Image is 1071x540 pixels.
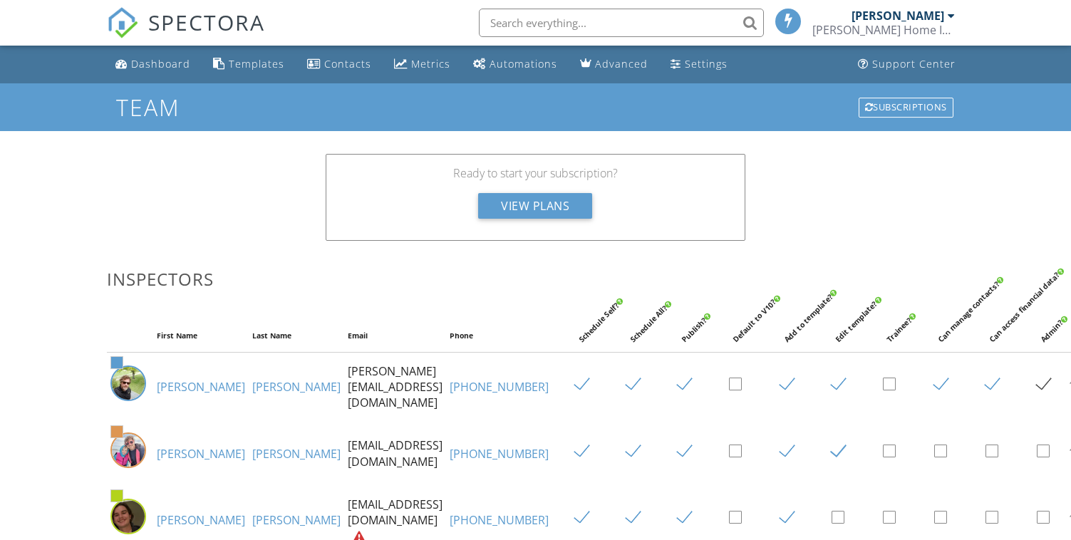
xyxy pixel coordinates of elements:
[479,9,764,37] input: Search everything...
[859,98,953,118] div: Subscriptions
[153,320,249,352] th: First Name
[252,446,341,462] a: [PERSON_NAME]
[110,499,146,534] img: canvaphotoeditor_8.png
[685,57,728,71] div: Settings
[131,57,190,71] div: Dashboard
[107,269,963,289] h3: Inspectors
[148,7,265,37] span: SPECTORA
[157,379,245,395] a: [PERSON_NAME]
[490,57,557,71] div: Automations
[229,57,284,71] div: Templates
[628,257,716,345] div: Schedule All?
[450,512,549,528] a: [PHONE_NUMBER]
[731,257,819,345] div: Default to V10?
[301,51,377,78] a: Contacts
[107,7,138,38] img: The Best Home Inspection Software - Spectora
[577,257,665,345] div: Schedule Self?
[665,51,733,78] a: Settings
[344,422,446,486] td: [EMAIL_ADDRESS][DOMAIN_NAME]
[344,320,446,352] th: Email
[857,96,955,119] a: Subscriptions
[324,57,371,71] div: Contacts
[812,23,955,37] div: Tipton Home Inspections, LLC
[574,51,653,78] a: Advanced
[478,193,592,219] div: View Plans
[478,202,592,218] a: View Plans
[116,95,955,120] h1: Team
[252,512,341,528] a: [PERSON_NAME]
[936,257,1024,345] div: Can manage contacts?
[872,57,956,71] div: Support Center
[852,51,961,78] a: Support Center
[110,365,146,401] img: tim_curly.jpg
[782,257,870,345] div: Add to template?
[467,51,563,78] a: Automations (Basic)
[411,57,450,71] div: Metrics
[157,512,245,528] a: [PERSON_NAME]
[834,257,921,345] div: Edit template?
[337,165,734,181] p: Ready to start your subscription?
[252,379,341,395] a: [PERSON_NAME]
[852,9,944,23] div: [PERSON_NAME]
[157,446,245,462] a: [PERSON_NAME]
[344,352,446,422] td: [PERSON_NAME][EMAIL_ADDRESS][DOMAIN_NAME]
[446,320,552,352] th: Phone
[450,379,549,395] a: [PHONE_NUMBER]
[388,51,456,78] a: Metrics
[595,57,648,71] div: Advanced
[450,446,549,462] a: [PHONE_NUMBER]
[107,19,265,49] a: SPECTORA
[110,51,196,78] a: Dashboard
[249,320,344,352] th: Last Name
[885,257,973,345] div: Trainee?
[207,51,290,78] a: Templates
[680,257,767,345] div: Publish?
[110,432,146,468] img: img_2248.jpg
